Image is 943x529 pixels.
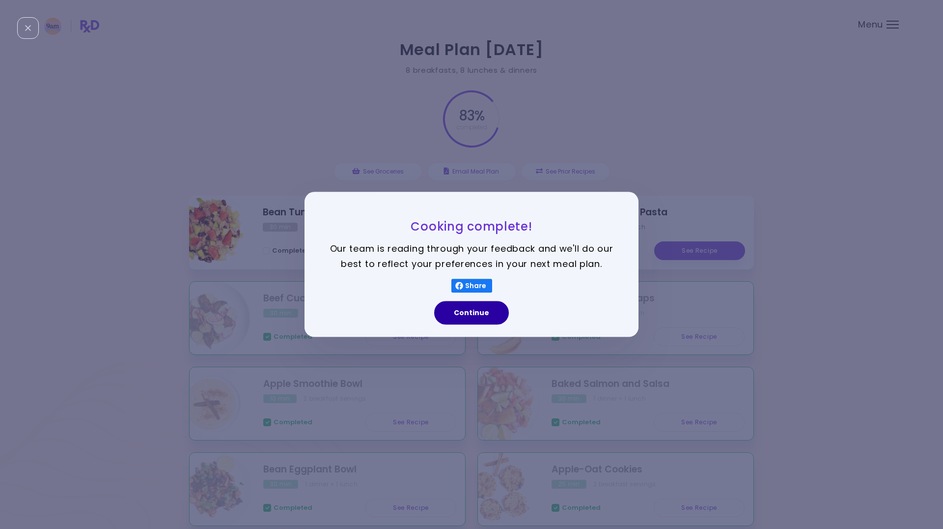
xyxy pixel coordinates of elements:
[17,17,39,39] div: Close
[434,301,509,325] button: Continue
[329,219,614,234] h3: Cooking complete!
[463,282,488,290] span: Share
[451,279,492,293] button: Share
[329,242,614,272] p: Our team is reading through your feedback and we'll do our best to reflect your preferences in yo...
